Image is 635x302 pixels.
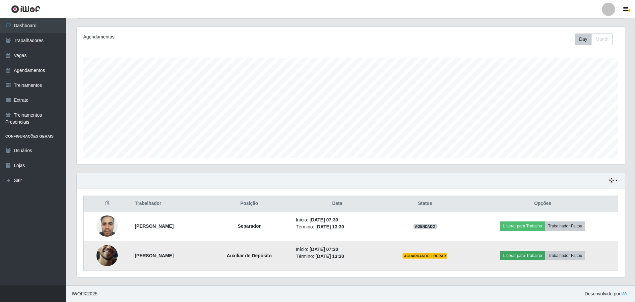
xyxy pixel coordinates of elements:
[72,290,99,297] span: © 2025 .
[620,291,630,296] a: iWof
[72,291,84,296] span: IWOF
[135,253,173,258] strong: [PERSON_NAME]
[500,251,545,260] button: Liberar para Trabalho
[296,246,378,253] li: Início:
[468,196,618,211] th: Opções
[96,232,118,279] img: 1755034904390.jpeg
[238,223,261,229] strong: Separador
[575,33,618,45] div: Toolbar with button groups
[131,196,206,211] th: Trabalhador
[575,33,613,45] div: First group
[575,33,592,45] button: Day
[227,253,272,258] strong: Auxiliar de Depósito
[309,217,338,222] time: [DATE] 07:30
[585,290,630,297] span: Desenvolvido por
[296,253,378,260] li: Término:
[96,212,118,240] img: 1735509810384.jpeg
[309,247,338,252] time: [DATE] 07:30
[315,224,344,229] time: [DATE] 13:30
[403,253,447,259] span: AGUARDANDO LIBERAR
[292,196,382,211] th: Data
[545,251,585,260] button: Trabalhador Faltou
[296,216,378,223] li: Início:
[207,196,292,211] th: Posição
[500,221,545,231] button: Liberar para Trabalho
[382,196,468,211] th: Status
[413,224,437,229] span: AGENDADO
[83,33,300,40] div: Agendamentos
[11,5,40,13] img: CoreUI Logo
[315,254,344,259] time: [DATE] 13:30
[545,221,585,231] button: Trabalhador Faltou
[591,33,613,45] button: Month
[296,223,378,230] li: Término:
[135,223,173,229] strong: [PERSON_NAME]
